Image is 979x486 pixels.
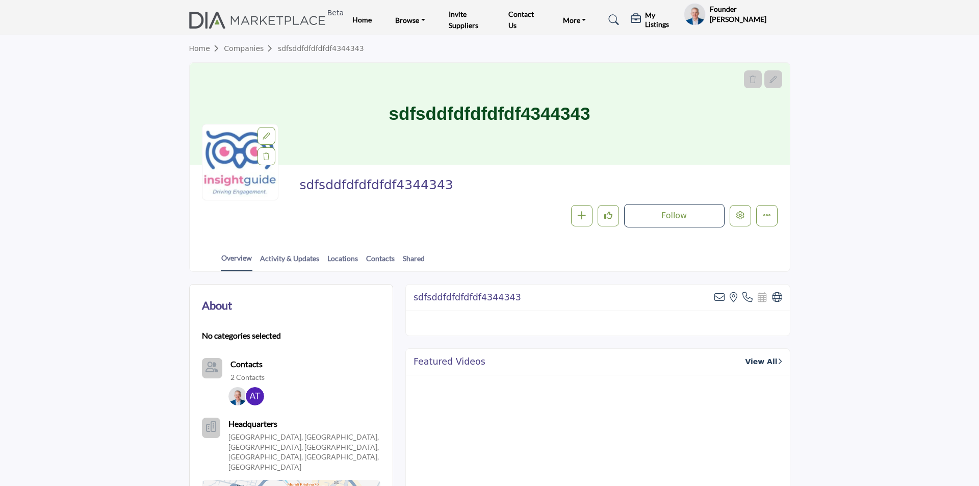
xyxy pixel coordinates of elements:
[508,10,534,30] a: Contact Us
[224,44,278,53] a: Companies
[710,4,790,24] h5: Founder [PERSON_NAME]
[388,13,432,27] a: Browse
[756,205,778,226] button: More details
[730,205,751,226] button: Edit company
[556,13,594,27] a: More
[202,358,222,378] button: Contact-Employee Icon
[260,253,320,271] a: Activity & Updates
[221,252,252,271] a: Overview
[202,418,220,438] button: Headquarter icon
[230,359,263,369] b: Contacts
[189,12,331,29] a: Beta
[599,12,626,28] a: Search
[189,44,224,53] a: Home
[278,44,364,53] a: sdfsddfdfdfdfdf4344343
[352,15,372,24] a: Home
[684,3,705,25] button: Show hide supplier dropdown
[389,63,590,165] h1: sdfsddfdfdfdfdf4344343
[645,11,679,29] h5: My Listings
[449,10,478,30] a: Invite Suppliers
[745,356,782,367] a: View All
[228,387,247,405] img: Andy S S.
[631,11,679,29] div: My Listings
[246,387,264,405] img: Akshay T.
[414,356,485,367] h2: Featured Videos
[598,205,619,226] button: Like
[299,177,529,194] span: sdfsddfdfdfdfdf4344343
[230,372,265,382] a: 2 Contacts
[189,12,331,29] img: site Logo
[257,127,275,145] div: Aspect Ratio:1:1,Size:400x400px
[764,70,782,88] div: Aspect Ratio:6:1,Size:1200x200px
[202,329,281,342] b: No categories selected
[414,292,521,303] h2: sdfsddfdfdfdfdf4344343
[624,204,725,227] button: Follow
[402,253,425,271] a: Shared
[202,358,222,378] a: Link of redirect to contact page
[202,297,232,314] h2: About
[327,253,358,271] a: Locations
[230,358,263,370] a: Contacts
[228,432,380,472] p: [GEOGRAPHIC_DATA], [GEOGRAPHIC_DATA], [GEOGRAPHIC_DATA], [GEOGRAPHIC_DATA], [GEOGRAPHIC_DATA], [G...
[228,418,277,430] b: Headquarters
[327,9,344,17] h6: Beta
[366,253,395,271] a: Contacts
